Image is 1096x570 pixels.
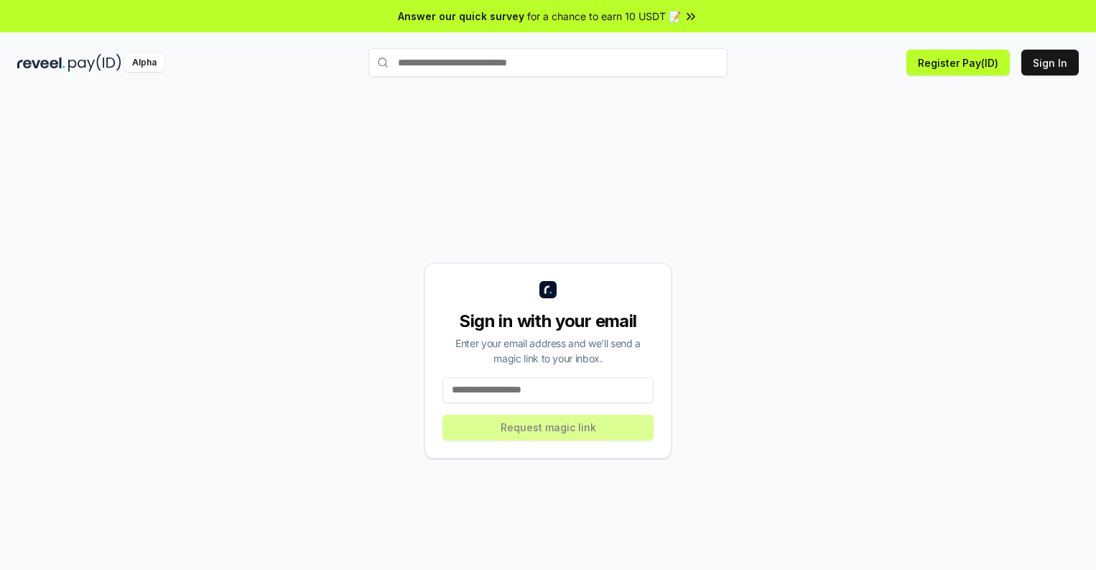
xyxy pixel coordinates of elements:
button: Sign In [1021,50,1079,75]
span: Answer our quick survey [398,9,524,24]
span: for a chance to earn 10 USDT 📝 [527,9,681,24]
img: pay_id [68,54,121,72]
button: Register Pay(ID) [906,50,1010,75]
div: Enter your email address and we’ll send a magic link to your inbox. [442,336,654,366]
div: Sign in with your email [442,310,654,333]
img: reveel_dark [17,54,65,72]
img: logo_small [539,281,557,298]
div: Alpha [124,54,164,72]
